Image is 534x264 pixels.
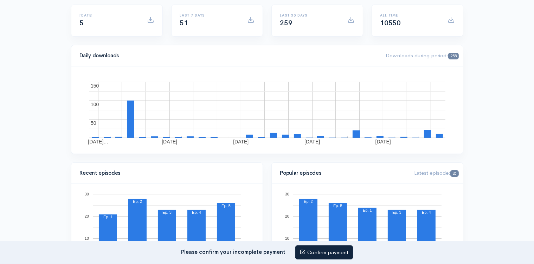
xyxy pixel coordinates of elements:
span: 26 [450,170,458,177]
span: Downloads during period: [386,52,458,59]
text: 30 [84,192,89,196]
h6: Last 30 days [280,13,339,17]
svg: A chart. [80,75,455,145]
text: Ep. 2 [304,199,313,204]
text: 20 [285,214,289,218]
text: Ep. 2 [133,199,142,204]
text: 30 [285,192,289,196]
svg: A chart. [280,192,455,263]
h4: Popular episodes [280,170,406,176]
text: 10 [285,236,289,240]
span: 51 [180,19,188,27]
text: 10 [84,236,89,240]
text: [DATE]… [88,139,108,144]
h6: All time [380,13,439,17]
span: Latest episode: [414,169,458,176]
h6: Last 7 days [180,13,239,17]
text: 50 [91,120,96,126]
span: 5 [80,19,84,27]
a: Confirm payment [295,245,353,260]
text: Ep. 1 [363,208,372,212]
text: [DATE] [304,139,320,144]
span: 258 [448,53,458,59]
text: [DATE] [233,139,249,144]
text: [DATE] [375,139,391,144]
text: Ep. 1 [103,215,112,219]
text: [DATE] [162,139,177,144]
svg: A chart. [80,192,254,263]
span: 259 [280,19,292,27]
h6: [DATE] [80,13,139,17]
strong: Please confirm your incomplete payment [181,248,285,255]
text: Ep. 4 [422,210,431,214]
text: 150 [91,83,99,89]
span: 10550 [380,19,401,27]
text: Ep. 3 [162,210,172,214]
h4: Daily downloads [80,53,378,59]
text: 20 [84,214,89,218]
text: Ep. 5 [221,204,231,208]
text: 100 [91,102,99,107]
text: Ep. 3 [392,210,401,214]
h4: Recent episodes [80,170,250,176]
text: Ep. 4 [192,210,201,214]
text: Ep. 5 [333,204,342,208]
